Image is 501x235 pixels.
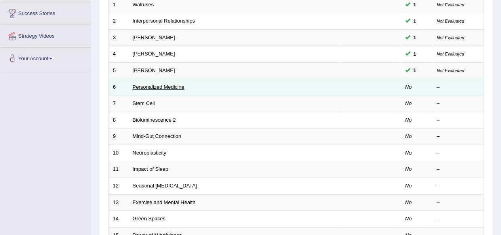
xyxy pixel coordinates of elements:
[109,79,128,96] td: 6
[133,150,166,156] a: Neuroplasticity
[405,216,412,222] em: No
[109,194,128,211] td: 13
[133,117,176,123] a: Bioluminescence 2
[437,117,480,124] div: –
[405,199,412,205] em: No
[405,183,412,189] em: No
[109,13,128,30] td: 2
[405,84,412,90] em: No
[109,128,128,145] td: 9
[133,133,181,139] a: Mind-Gut Connection
[133,84,185,90] a: Personalized Medicine
[109,63,128,79] td: 5
[133,51,175,57] a: [PERSON_NAME]
[437,149,480,157] div: –
[437,84,480,91] div: –
[405,150,412,156] em: No
[133,18,195,24] a: Interpersonal Relationships
[0,25,91,45] a: Strategy Videos
[437,52,464,56] small: Not Evaluated
[133,183,197,189] a: Seasonal [MEDICAL_DATA]
[133,34,175,40] a: [PERSON_NAME]
[410,66,419,75] span: You can still take this question
[405,100,412,106] em: No
[437,133,480,140] div: –
[133,2,154,8] a: Walruses
[437,2,464,7] small: Not Evaluated
[410,0,419,9] span: You can still take this question
[405,117,412,123] em: No
[109,161,128,178] td: 11
[133,216,166,222] a: Green Spaces
[437,182,480,190] div: –
[437,215,480,223] div: –
[410,50,419,58] span: You can still take this question
[410,17,419,25] span: You can still take this question
[0,2,91,22] a: Success Stories
[133,166,168,172] a: Impact of Sleep
[109,96,128,112] td: 7
[109,46,128,63] td: 4
[133,100,155,106] a: Stem Cell
[109,29,128,46] td: 3
[437,35,464,40] small: Not Evaluated
[410,33,419,42] span: You can still take this question
[133,67,175,73] a: [PERSON_NAME]
[109,145,128,161] td: 10
[109,178,128,194] td: 12
[109,112,128,128] td: 8
[109,211,128,227] td: 14
[133,199,196,205] a: Exercise and Mental Health
[437,199,480,206] div: –
[0,48,91,67] a: Your Account
[437,19,464,23] small: Not Evaluated
[437,166,480,173] div: –
[437,68,464,73] small: Not Evaluated
[405,166,412,172] em: No
[405,133,412,139] em: No
[437,100,480,107] div: –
